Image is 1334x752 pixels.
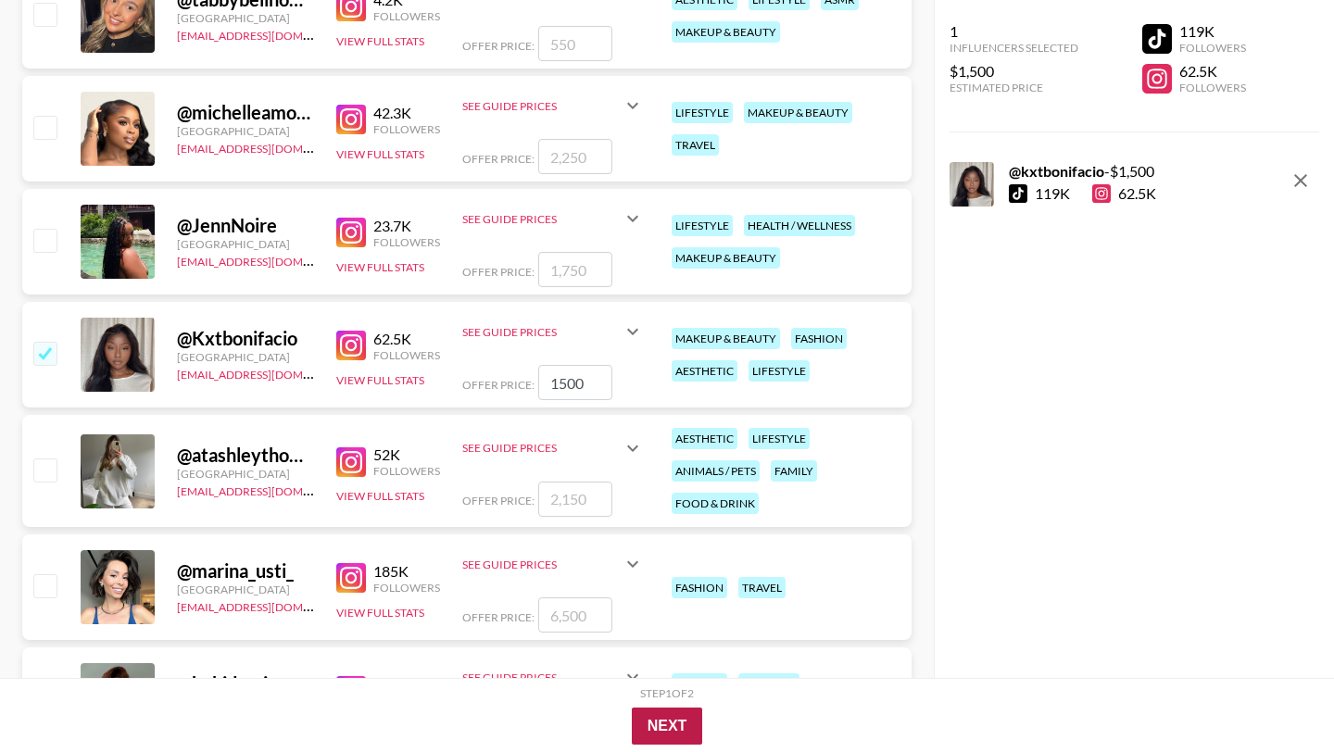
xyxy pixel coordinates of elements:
[672,360,737,382] div: aesthetic
[336,260,424,274] button: View Full Stats
[538,597,612,633] input: 6,500
[1035,184,1070,203] div: 119K
[177,596,363,614] a: [EMAIL_ADDRESS][DOMAIN_NAME]
[373,445,440,464] div: 52K
[950,22,1078,41] div: 1
[373,330,440,348] div: 62.5K
[771,460,817,482] div: family
[791,328,847,349] div: fashion
[462,99,622,113] div: See Guide Prices
[1179,81,1246,94] div: Followers
[950,81,1078,94] div: Estimated Price
[373,581,440,595] div: Followers
[1009,162,1104,180] strong: @ kxtbonifacio
[177,444,314,467] div: @ atashleythomas
[462,610,535,624] span: Offer Price:
[177,237,314,251] div: [GEOGRAPHIC_DATA]
[672,493,759,514] div: food & drink
[177,327,314,350] div: @ Kxtbonifacio
[177,364,363,382] a: [EMAIL_ADDRESS][DOMAIN_NAME]
[749,428,810,449] div: lifestyle
[1092,184,1156,203] div: 62.5K
[1009,162,1156,181] div: - $ 1,500
[336,331,366,360] img: Instagram
[640,686,694,700] div: Step 1 of 2
[177,101,314,124] div: @ michelleamoree
[672,428,737,449] div: aesthetic
[462,39,535,53] span: Offer Price:
[462,441,622,455] div: See Guide Prices
[1179,22,1246,41] div: 119K
[373,235,440,249] div: Followers
[336,563,366,593] img: Instagram
[177,350,314,364] div: [GEOGRAPHIC_DATA]
[950,41,1078,55] div: Influencers Selected
[336,373,424,387] button: View Full Stats
[538,365,612,400] input: 2,500
[1179,62,1246,81] div: 62.5K
[177,583,314,596] div: [GEOGRAPHIC_DATA]
[177,214,314,237] div: @ JennNoire
[177,672,314,696] div: @ bybidemi
[177,559,314,583] div: @ marina_usti_
[1179,41,1246,55] div: Followers
[336,147,424,161] button: View Full Stats
[373,217,440,235] div: 23.7K
[672,21,780,43] div: makeup & beauty
[672,673,727,695] div: fashion
[177,138,363,156] a: [EMAIL_ADDRESS][DOMAIN_NAME]
[462,83,644,128] div: See Guide Prices
[462,671,622,684] div: See Guide Prices
[672,134,719,156] div: travel
[373,464,440,478] div: Followers
[738,673,799,695] div: lifestyle
[373,9,440,23] div: Followers
[462,196,644,241] div: See Guide Prices
[462,494,535,508] span: Offer Price:
[336,447,366,477] img: Instagram
[373,122,440,136] div: Followers
[177,11,314,25] div: [GEOGRAPHIC_DATA]
[336,34,424,48] button: View Full Stats
[177,481,363,498] a: [EMAIL_ADDRESS][DOMAIN_NAME]
[177,467,314,481] div: [GEOGRAPHIC_DATA]
[538,252,612,287] input: 1,750
[672,328,780,349] div: makeup & beauty
[462,558,622,571] div: See Guide Prices
[950,62,1078,81] div: $1,500
[462,378,535,392] span: Offer Price:
[462,152,535,166] span: Offer Price:
[462,212,622,226] div: See Guide Prices
[738,577,786,598] div: travel
[672,102,733,123] div: lifestyle
[373,562,440,581] div: 185K
[336,606,424,620] button: View Full Stats
[672,215,733,236] div: lifestyle
[462,265,535,279] span: Offer Price:
[336,489,424,503] button: View Full Stats
[672,577,727,598] div: fashion
[336,105,366,134] img: Instagram
[336,676,366,706] img: Instagram
[632,708,703,745] button: Next
[336,218,366,247] img: Instagram
[177,251,363,269] a: [EMAIL_ADDRESS][DOMAIN_NAME]
[744,215,855,236] div: health / wellness
[177,25,363,43] a: [EMAIL_ADDRESS][DOMAIN_NAME]
[177,124,314,138] div: [GEOGRAPHIC_DATA]
[462,542,644,586] div: See Guide Prices
[538,482,612,517] input: 2,150
[744,102,852,123] div: makeup & beauty
[538,26,612,61] input: 550
[462,309,644,354] div: See Guide Prices
[462,655,644,699] div: See Guide Prices
[373,348,440,362] div: Followers
[1282,162,1319,199] button: remove
[373,675,440,694] div: 133K
[538,139,612,174] input: 2,250
[462,426,644,470] div: See Guide Prices
[672,247,780,269] div: makeup & beauty
[462,325,622,339] div: See Guide Prices
[672,460,760,482] div: animals / pets
[373,104,440,122] div: 42.3K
